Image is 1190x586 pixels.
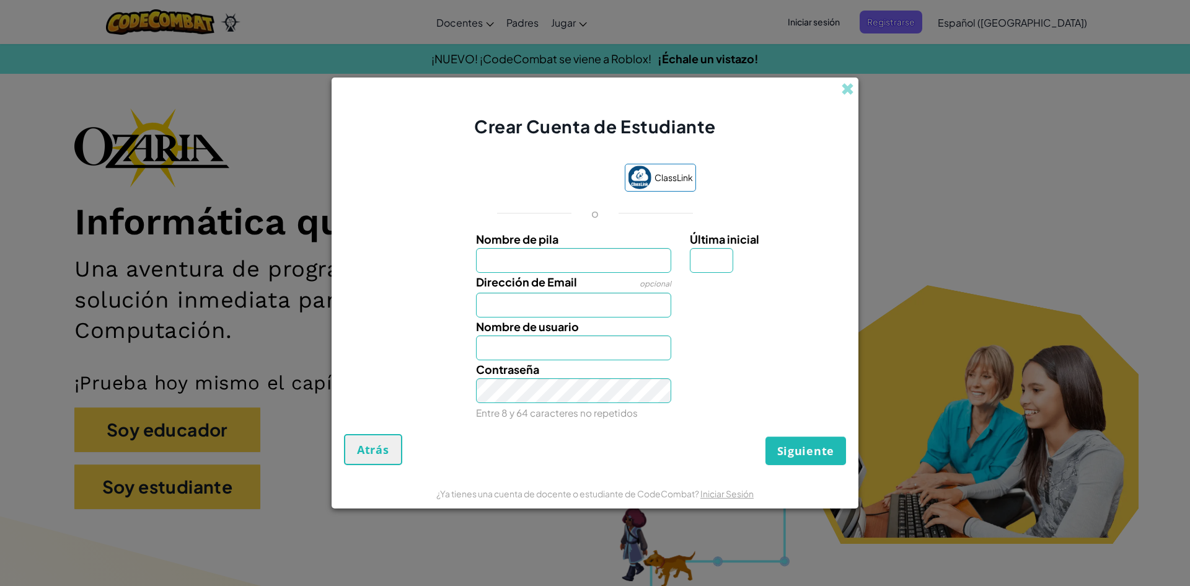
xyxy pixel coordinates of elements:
[476,362,539,376] span: Contraseña
[690,232,759,246] span: Última inicial
[628,166,651,189] img: classlink-logo-small.png
[700,488,754,499] a: Iniciar Sesión
[476,232,558,246] span: Nombre de pila
[474,115,716,137] span: Crear Cuenta de Estudiante
[640,279,671,288] span: opcional
[765,437,846,465] button: Siguiente
[436,488,700,499] span: ¿Ya tienes una cuenta de docente o estudiante de CodeCombat?
[476,275,577,289] span: Dirección de Email
[344,434,402,465] button: Atrás
[591,206,599,221] p: o
[777,443,834,458] span: Siguiente
[488,165,619,192] iframe: Botón de Acceder con Google
[476,407,638,419] small: Entre 8 y 64 caracteres no repetidos
[476,319,579,334] span: Nombre de usuario
[654,169,693,187] span: ClassLink
[357,442,389,457] span: Atrás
